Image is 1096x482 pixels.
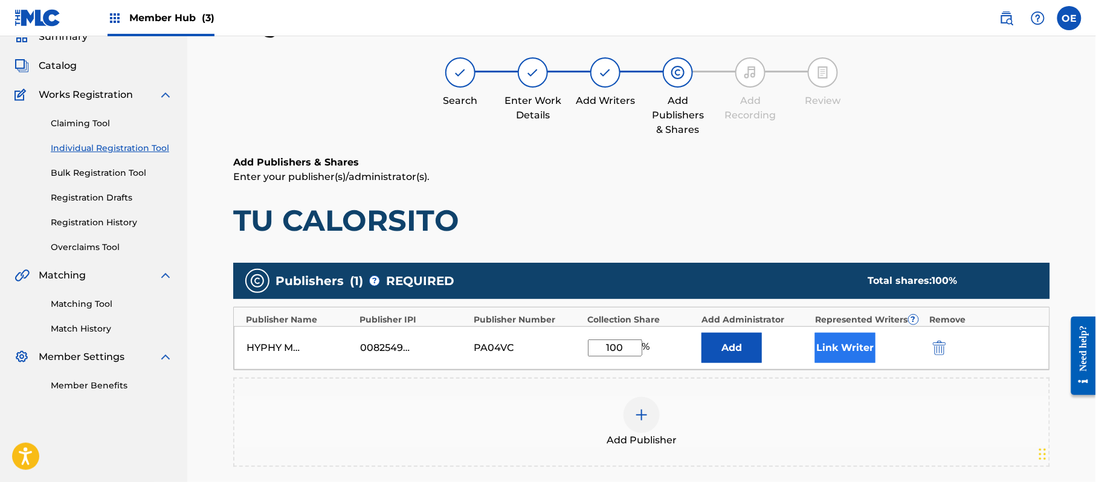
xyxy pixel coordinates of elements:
[671,65,685,80] img: step indicator icon for Add Publishers & Shares
[598,65,613,80] img: step indicator icon for Add Writers
[526,65,540,80] img: step indicator icon for Enter Work Details
[276,272,344,290] span: Publishers
[720,94,781,123] div: Add Recording
[701,333,762,363] button: Add
[453,65,468,80] img: step indicator icon for Search
[929,313,1037,326] div: Remove
[932,275,957,286] span: 100 %
[15,9,61,27] img: MLC Logo
[868,274,1026,288] div: Total shares:
[15,30,29,44] img: Summary
[370,276,379,286] span: ?
[430,94,491,108] div: Search
[129,11,214,25] span: Member Hub
[51,167,173,179] a: Bulk Registration Tool
[51,241,173,254] a: Overclaims Tool
[743,65,758,80] img: step indicator icon for Add Recording
[607,433,677,448] span: Add Publisher
[634,408,649,422] img: add
[108,11,122,25] img: Top Rightsholders
[1039,436,1046,472] div: Drag
[15,59,29,73] img: Catalog
[15,88,30,102] img: Works Registration
[39,30,88,44] span: Summary
[15,350,29,364] img: Member Settings
[999,11,1014,25] img: search
[39,59,77,73] span: Catalog
[51,323,173,335] a: Match History
[39,88,133,102] span: Works Registration
[15,268,30,283] img: Matching
[1031,11,1045,25] img: help
[39,268,86,283] span: Matching
[39,350,124,364] span: Member Settings
[815,333,875,363] button: Link Writer
[158,88,173,102] img: expand
[51,216,173,229] a: Registration History
[51,379,173,392] a: Member Benefits
[51,298,173,310] a: Matching Tool
[360,313,468,326] div: Publisher IPI
[233,170,1050,184] p: Enter your publisher(s)/administrator(s).
[233,155,1050,170] h6: Add Publishers & Shares
[909,315,918,324] span: ?
[250,274,265,288] img: publishers
[642,339,653,356] span: %
[816,313,924,326] div: Represented Writers
[246,313,354,326] div: Publisher Name
[1036,424,1096,482] iframe: Chat Widget
[51,117,173,130] a: Claiming Tool
[1026,6,1050,30] div: Help
[51,191,173,204] a: Registration Drafts
[158,350,173,364] img: expand
[233,202,1050,239] h1: TU CALORSITO
[158,268,173,283] img: expand
[386,272,454,290] span: REQUIRED
[701,313,810,326] div: Add Administrator
[588,313,696,326] div: Collection Share
[1057,6,1081,30] div: User Menu
[15,30,88,44] a: SummarySummary
[474,313,582,326] div: Publisher Number
[933,341,946,355] img: 12a2ab48e56ec057fbd8.svg
[15,59,77,73] a: CatalogCatalog
[503,94,563,123] div: Enter Work Details
[648,94,708,137] div: Add Publishers & Shares
[202,12,214,24] span: (3)
[575,94,636,108] div: Add Writers
[994,6,1019,30] a: Public Search
[350,272,363,290] span: ( 1 )
[816,65,830,80] img: step indicator icon for Review
[1062,307,1096,405] iframe: Resource Center
[51,142,173,155] a: Individual Registration Tool
[793,94,853,108] div: Review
